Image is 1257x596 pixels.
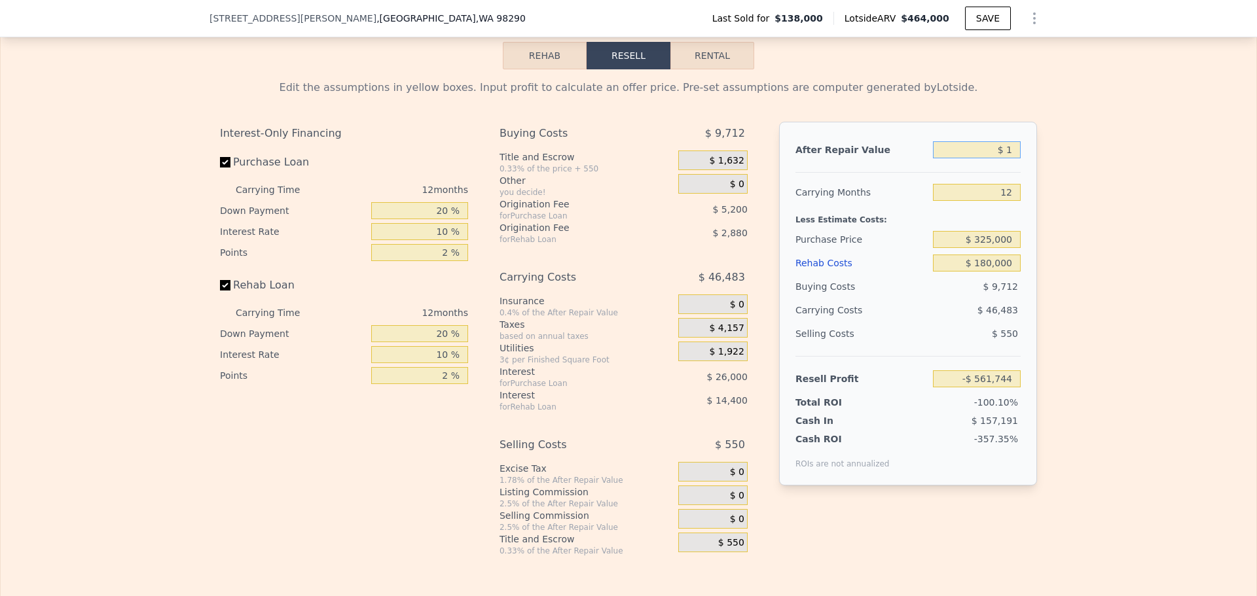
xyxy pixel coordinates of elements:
[500,211,646,221] div: for Purchase Loan
[705,122,745,145] span: $ 9,712
[500,221,646,234] div: Origination Fee
[500,174,673,187] div: Other
[500,122,646,145] div: Buying Costs
[974,397,1018,408] span: -100.10%
[500,546,673,556] div: 0.33% of the After Repair Value
[712,228,747,238] span: $ 2,880
[500,402,646,412] div: for Rehab Loan
[709,155,744,167] span: $ 1,632
[992,328,1018,339] span: $ 550
[795,432,890,446] div: Cash ROI
[774,12,823,25] span: $138,000
[712,12,775,25] span: Last Sold for
[220,122,468,145] div: Interest-Only Financing
[500,234,646,245] div: for Rehab Loan
[983,281,1018,292] span: $ 9,712
[699,266,745,289] span: $ 46,483
[500,499,673,509] div: 2.5% of the After Repair Value
[220,200,366,221] div: Down Payment
[974,434,1018,444] span: -357.35%
[718,537,744,549] span: $ 550
[965,7,1011,30] button: SAVE
[730,466,744,478] span: $ 0
[500,307,673,318] div: 0.4% of the After Repair Value
[845,12,901,25] span: Lotside ARV
[220,280,230,290] input: Rehab Loan
[500,294,673,307] div: Insurance
[901,13,949,24] span: $464,000
[236,179,321,200] div: Carrying Time
[220,344,366,365] div: Interest Rate
[500,475,673,485] div: 1.78% of the After Repair Value
[503,42,587,69] button: Rehab
[236,302,321,323] div: Carrying Time
[220,80,1037,96] div: Edit the assumptions in yellow boxes. Input profit to calculate an offer price. Pre-set assumptio...
[326,179,468,200] div: 12 months
[670,42,754,69] button: Rental
[795,298,877,322] div: Carrying Costs
[220,242,366,263] div: Points
[587,42,670,69] button: Resell
[326,302,468,323] div: 12 months
[795,228,928,251] div: Purchase Price
[220,323,366,344] div: Down Payment
[707,395,748,406] span: $ 14,400
[500,187,673,198] div: you decide!
[972,415,1018,426] span: $ 157,191
[500,266,646,289] div: Carrying Costs
[730,490,744,502] span: $ 0
[500,164,673,174] div: 0.33% of the price + 550
[1021,5,1047,31] button: Show Options
[795,181,928,204] div: Carrying Months
[500,342,673,355] div: Utilities
[712,204,747,215] span: $ 5,200
[795,251,928,275] div: Rehab Costs
[220,221,366,242] div: Interest Rate
[500,485,673,499] div: Listing Commission
[500,378,646,389] div: for Purchase Loan
[730,514,744,525] span: $ 0
[795,138,928,162] div: After Repair Value
[795,275,928,298] div: Buying Costs
[500,389,646,402] div: Interest
[977,305,1018,315] span: $ 46,483
[500,462,673,475] div: Excise Tax
[500,433,646,457] div: Selling Costs
[795,396,877,409] div: Total ROI
[709,323,744,334] span: $ 4,157
[500,365,646,378] div: Interest
[730,299,744,311] span: $ 0
[795,367,928,391] div: Resell Profit
[220,157,230,167] input: Purchase Loan
[209,12,376,25] span: [STREET_ADDRESS][PERSON_NAME]
[709,346,744,358] span: $ 1,922
[795,204,1021,228] div: Less Estimate Costs:
[730,179,744,190] span: $ 0
[220,150,366,174] label: Purchase Loan
[220,365,366,386] div: Points
[707,372,748,382] span: $ 26,000
[795,322,928,345] div: Selling Costs
[795,414,877,427] div: Cash In
[500,150,673,164] div: Title and Escrow
[500,198,646,211] div: Origination Fee
[500,533,673,546] div: Title and Escrow
[795,446,890,469] div: ROIs are not annualized
[500,522,673,533] div: 2.5% of the After Repair Value
[500,331,673,342] div: based on annual taxes
[500,509,673,522] div: Selling Commission
[376,12,526,25] span: , [GEOGRAPHIC_DATA]
[476,13,526,24] span: , WA 98290
[715,433,745,457] span: $ 550
[500,355,673,365] div: 3¢ per Finished Square Foot
[220,273,366,297] label: Rehab Loan
[500,318,673,331] div: Taxes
